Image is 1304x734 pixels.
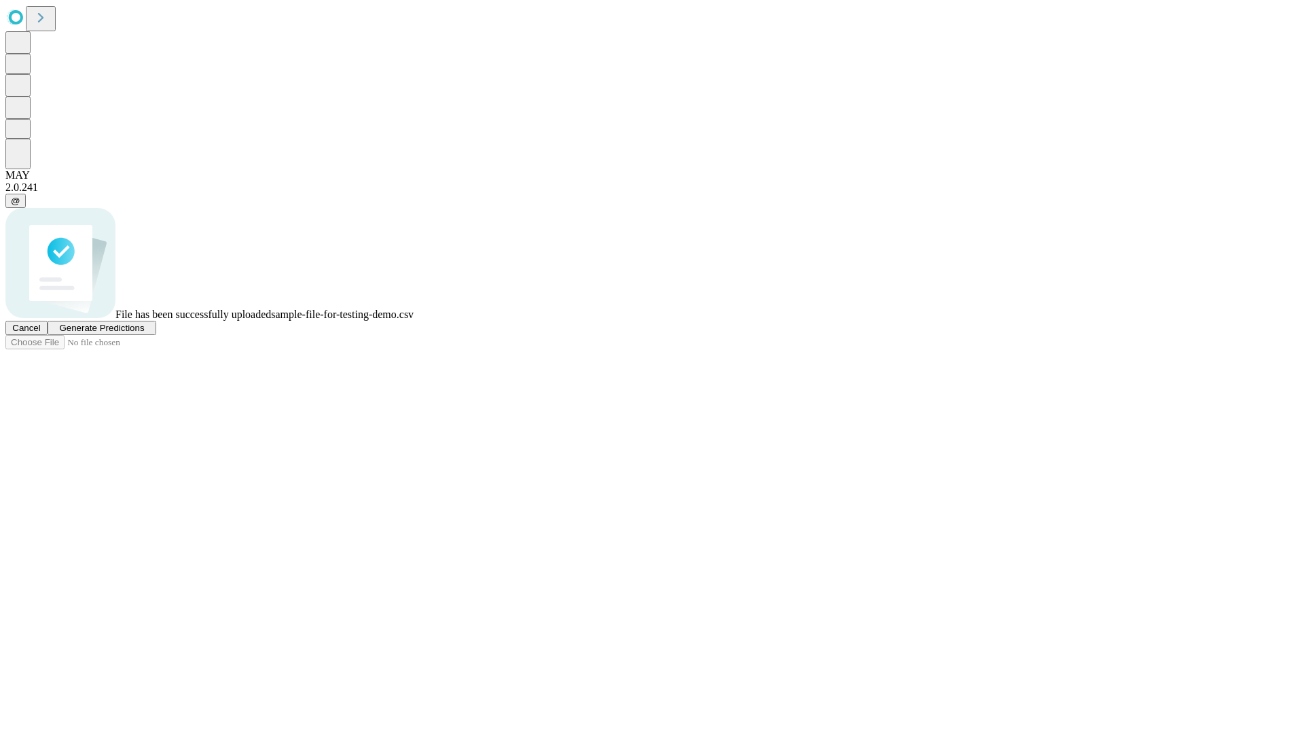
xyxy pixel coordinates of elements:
span: File has been successfully uploaded [115,309,271,320]
span: Cancel [12,323,41,333]
span: sample-file-for-testing-demo.csv [271,309,414,320]
span: Generate Predictions [59,323,144,333]
div: MAY [5,169,1299,181]
span: @ [11,196,20,206]
div: 2.0.241 [5,181,1299,194]
button: Generate Predictions [48,321,156,335]
button: Cancel [5,321,48,335]
button: @ [5,194,26,208]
